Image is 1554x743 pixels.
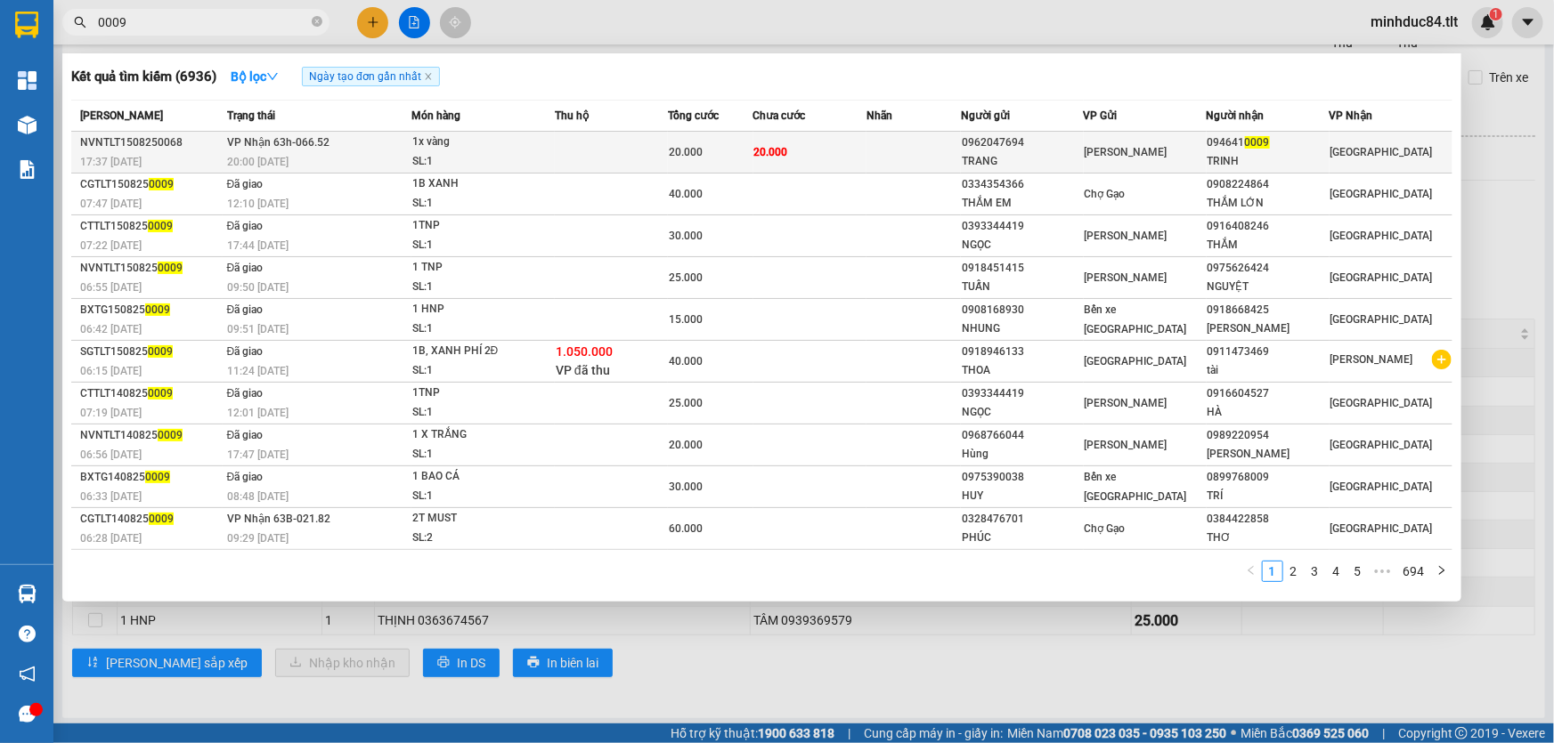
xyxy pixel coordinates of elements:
[962,361,1083,380] div: THOA
[669,439,703,451] span: 20.000
[1330,397,1433,409] span: [GEOGRAPHIC_DATA]
[412,445,546,464] div: SL: 1
[1330,313,1433,326] span: [GEOGRAPHIC_DATA]
[412,152,546,172] div: SL: 1
[412,133,546,152] div: 1x vàng
[962,319,1083,338] div: NHUNG
[669,188,703,200] span: 40.000
[1436,565,1447,576] span: right
[962,278,1083,296] div: TUẤN
[1431,561,1452,582] button: right
[962,236,1083,254] div: NGỌC
[1085,146,1168,158] span: [PERSON_NAME]
[145,303,170,316] span: 0009
[98,12,308,32] input: Tìm tên, số ĐT hoặc mã đơn
[1327,561,1347,581] a: 4
[18,71,37,90] img: dashboard-icon
[1208,403,1329,422] div: HÀ
[18,116,37,134] img: warehouse-icon
[1330,109,1373,122] span: VP Nhận
[669,397,703,409] span: 25.000
[556,344,613,359] span: 1.050.000
[80,532,142,545] span: 06:28 [DATE]
[1431,561,1452,582] li: Next Page
[412,425,546,445] div: 1 X TRẮNG
[1085,188,1126,200] span: Chợ Gạo
[74,16,86,28] span: search
[1208,133,1329,152] div: 094641
[1085,439,1168,451] span: [PERSON_NAME]
[962,217,1083,236] div: 0393344419
[1284,561,1304,581] a: 2
[148,345,173,358] span: 0009
[1208,445,1329,464] div: [PERSON_NAME]
[962,301,1083,319] div: 0908168930
[412,278,546,297] div: SL: 1
[754,146,788,158] span: 20.000
[227,156,289,168] span: 20:00 [DATE]
[1207,109,1265,122] span: Người nhận
[669,230,703,242] span: 30.000
[227,490,289,503] span: 08:48 [DATE]
[231,69,279,84] strong: Bộ lọc
[866,109,892,122] span: Nhãn
[149,178,174,190] span: 0009
[158,262,183,274] span: 0009
[412,216,546,236] div: 1TNP
[1208,152,1329,171] div: TRINH
[80,239,142,252] span: 07:22 [DATE]
[1085,230,1168,242] span: [PERSON_NAME]
[80,217,222,236] div: CTTLT150825
[1208,175,1329,194] div: 0908224864
[227,513,330,525] span: VP Nhận 63B-021.82
[962,194,1083,213] div: THẮM EM
[412,384,546,403] div: 1TNP
[1305,561,1326,582] li: 3
[962,403,1083,422] div: NGỌC
[227,365,289,377] span: 11:24 [DATE]
[412,467,546,487] div: 1 BAO CÁ
[227,262,264,274] span: Đã giao
[1208,343,1329,361] div: 0911473469
[1306,561,1325,581] a: 3
[962,343,1083,361] div: 0918946133
[1085,271,1168,284] span: [PERSON_NAME]
[669,146,703,158] span: 20.000
[1263,561,1282,581] a: 1
[962,259,1083,278] div: 0918451415
[962,468,1083,487] div: 0975390038
[227,303,264,316] span: Đã giao
[1330,353,1413,366] span: [PERSON_NAME]
[961,109,1010,122] span: Người gửi
[227,136,330,149] span: VP Nhận 63h-066.52
[80,156,142,168] span: 17:37 [DATE]
[1330,439,1433,451] span: [GEOGRAPHIC_DATA]
[227,429,264,441] span: Đã giao
[312,14,322,31] span: close-circle
[1208,278,1329,296] div: NGUYỆT
[1208,487,1329,505] div: TRÍ
[1208,236,1329,254] div: THẮM
[227,387,264,400] span: Đã giao
[962,384,1083,403] div: 0393344419
[669,313,703,326] span: 15.000
[1283,561,1305,582] li: 2
[1208,468,1329,487] div: 0899768009
[18,160,37,179] img: solution-icon
[1432,350,1452,369] span: plus-circle
[1347,561,1369,582] li: 5
[19,666,36,682] span: notification
[80,407,142,419] span: 07:19 [DATE]
[555,109,589,122] span: Thu hộ
[1369,561,1397,582] span: •••
[1085,355,1187,367] span: [GEOGRAPHIC_DATA]
[80,175,222,194] div: CGTLT150825
[669,271,703,284] span: 25.000
[1262,561,1283,582] li: 1
[227,178,264,190] span: Đã giao
[80,323,142,335] span: 06:42 [DATE]
[412,319,546,339] div: SL: 1
[669,481,703,493] span: 30.000
[1330,481,1433,493] span: [GEOGRAPHIC_DATA]
[149,513,174,525] span: 0009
